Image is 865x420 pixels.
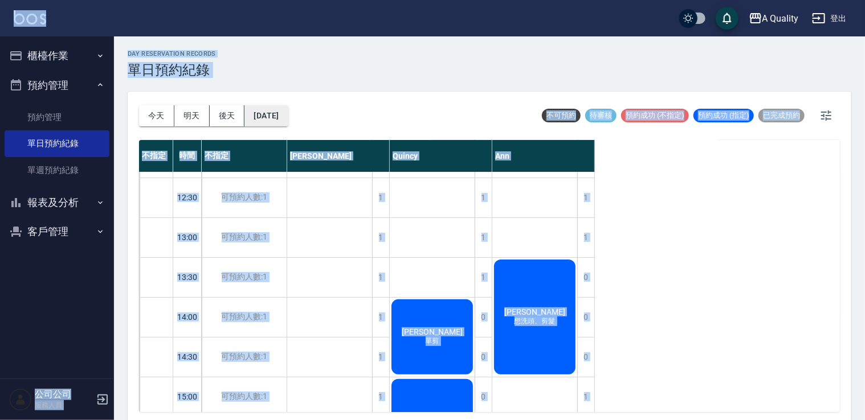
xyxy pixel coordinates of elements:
div: 0 [475,298,492,337]
div: 1 [372,258,389,297]
div: 0 [577,337,594,377]
div: 14:00 [173,297,202,337]
div: [PERSON_NAME] [287,140,390,172]
span: 預約成功 (指定) [693,110,754,121]
div: 1 [372,218,389,257]
h3: 單日預約紀錄 [128,62,216,78]
div: 可預約人數:1 [202,258,287,297]
p: 服務人員 [35,400,93,410]
button: 登出 [807,8,851,29]
div: 13:30 [173,257,202,297]
div: A Quality [762,11,799,26]
button: save [716,7,738,30]
div: 1 [372,298,389,337]
div: 0 [577,258,594,297]
div: 可預約人數:1 [202,377,287,417]
button: 客戶管理 [5,217,109,246]
button: 明天 [174,105,210,126]
div: 0 [577,298,594,337]
h2: day Reservation records [128,50,216,57]
div: 1 [577,377,594,417]
div: 可預約人數:1 [202,178,287,217]
div: 12:30 [173,178,202,217]
a: 單日預約紀錄 [5,130,109,157]
div: 0 [475,337,492,377]
button: [DATE] [244,105,288,126]
span: 預約成功 (不指定) [621,110,689,121]
div: Quincy [390,140,492,172]
button: 櫃檯作業 [5,41,109,71]
div: 可預約人數:1 [202,337,287,377]
div: 0 [475,377,492,417]
div: 1 [475,218,492,257]
img: Person [9,388,32,411]
span: 待審核 [585,110,617,121]
div: 1 [372,377,389,417]
span: 已完成預約 [758,110,805,121]
div: Ann [492,140,595,172]
a: 單週預約紀錄 [5,157,109,183]
span: 不可預約 [542,110,581,121]
div: 不指定 [202,140,287,172]
span: 想洗頭、剪髮 [512,316,558,326]
div: 1 [372,178,389,217]
div: 1 [475,178,492,217]
span: [PERSON_NAME] [502,307,568,316]
div: 可預約人數:1 [202,298,287,337]
div: 14:30 [173,337,202,377]
button: A Quality [744,7,803,30]
button: 今天 [139,105,174,126]
div: 1 [372,337,389,377]
span: [PERSON_NAME] [399,327,465,336]
div: 15:00 [173,377,202,417]
div: 不指定 [139,140,173,172]
div: 1 [475,258,492,297]
h5: 公司公司 [35,389,93,400]
div: 時間 [173,140,202,172]
div: 可預約人數:1 [202,218,287,257]
a: 預約管理 [5,104,109,130]
button: 後天 [210,105,245,126]
span: 單剪 [423,336,442,346]
div: 1 [577,218,594,257]
div: 1 [577,178,594,217]
img: Logo [14,10,46,24]
button: 預約管理 [5,71,109,100]
button: 報表及分析 [5,188,109,217]
div: 13:00 [173,217,202,257]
